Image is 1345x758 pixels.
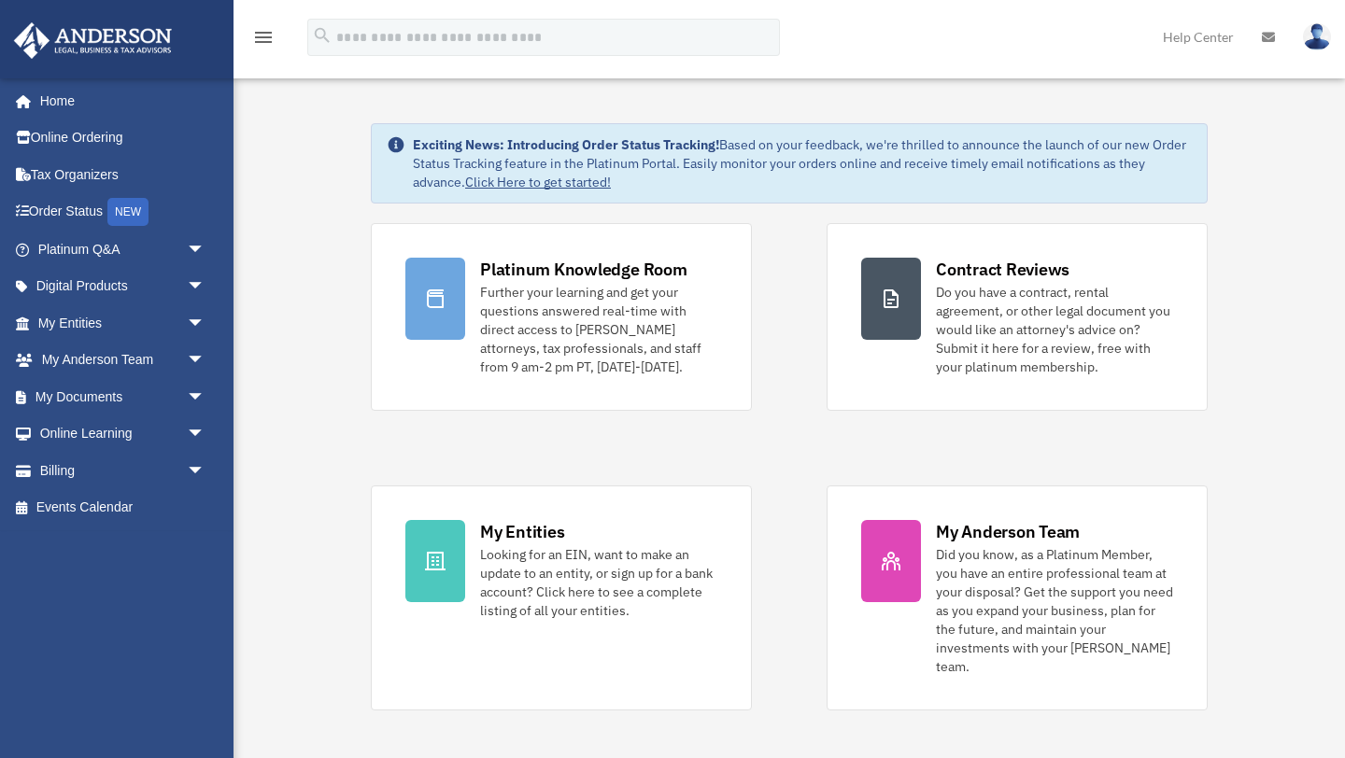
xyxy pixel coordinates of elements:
a: My Anderson Team Did you know, as a Platinum Member, you have an entire professional team at your... [827,485,1208,710]
a: My Entitiesarrow_drop_down [13,304,234,342]
div: Do you have a contract, rental agreement, or other legal document you would like an attorney's ad... [936,283,1173,376]
img: Anderson Advisors Platinum Portal [8,22,177,59]
i: search [312,25,333,46]
a: Order StatusNEW [13,193,234,232]
div: Platinum Knowledge Room [480,258,687,281]
a: Events Calendar [13,489,234,526]
a: Platinum Knowledge Room Further your learning and get your questions answered real-time with dire... [371,223,752,411]
span: arrow_drop_down [187,342,224,380]
div: Did you know, as a Platinum Member, you have an entire professional team at your disposal? Get th... [936,545,1173,676]
div: Based on your feedback, we're thrilled to announce the launch of our new Order Status Tracking fe... [413,135,1192,191]
a: My Entities Looking for an EIN, want to make an update to an entity, or sign up for a bank accoun... [371,485,752,710]
strong: Exciting News: Introducing Order Status Tracking! [413,136,719,153]
a: Tax Organizers [13,156,234,193]
div: Contract Reviews [936,258,1069,281]
div: Looking for an EIN, want to make an update to an entity, or sign up for a bank account? Click her... [480,545,717,620]
a: Click Here to get started! [465,174,611,190]
span: arrow_drop_down [187,378,224,416]
a: Online Learningarrow_drop_down [13,415,234,453]
div: My Entities [480,520,564,543]
span: arrow_drop_down [187,231,224,269]
img: User Pic [1303,23,1331,50]
a: My Anderson Teamarrow_drop_down [13,342,234,379]
a: Platinum Q&Aarrow_drop_down [13,231,234,268]
i: menu [252,26,275,49]
a: menu [252,33,275,49]
span: arrow_drop_down [187,304,224,343]
a: Online Ordering [13,119,234,157]
a: Home [13,82,224,119]
a: Contract Reviews Do you have a contract, rental agreement, or other legal document you would like... [827,223,1208,411]
a: Digital Productsarrow_drop_down [13,268,234,305]
span: arrow_drop_down [187,268,224,306]
a: My Documentsarrow_drop_down [13,378,234,415]
div: My Anderson Team [936,520,1080,543]
div: NEW [107,198,149,226]
span: arrow_drop_down [187,415,224,454]
div: Further your learning and get your questions answered real-time with direct access to [PERSON_NAM... [480,283,717,376]
span: arrow_drop_down [187,452,224,490]
a: Billingarrow_drop_down [13,452,234,489]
